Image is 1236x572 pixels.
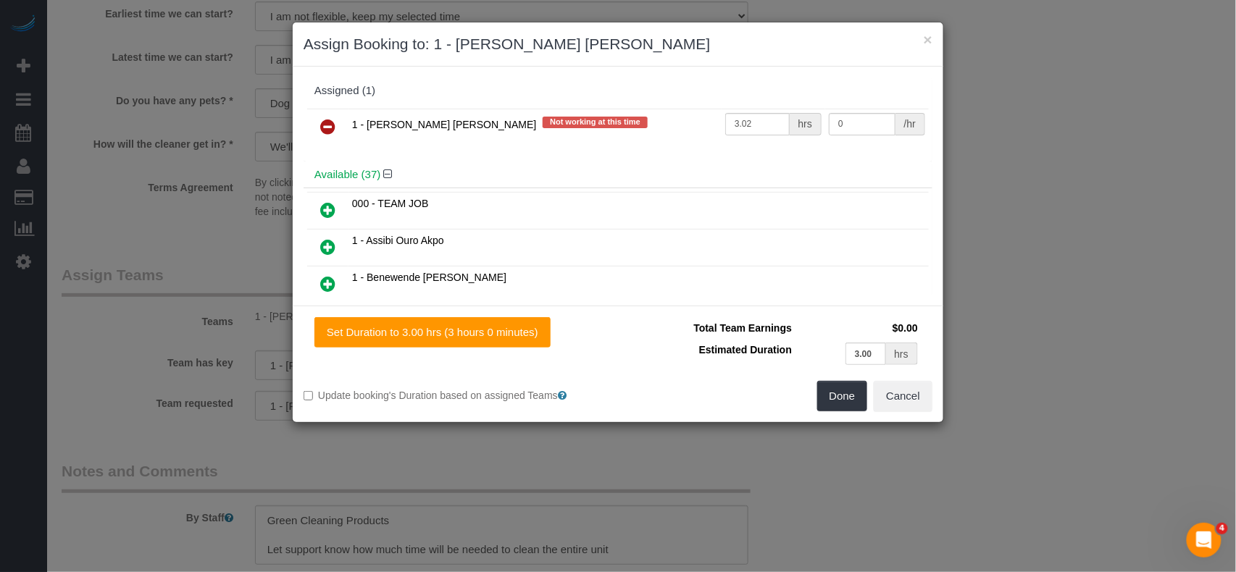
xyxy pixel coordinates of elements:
[352,198,429,209] span: 000 - TEAM JOB
[796,317,922,339] td: $0.00
[924,32,932,47] button: ×
[314,317,551,348] button: Set Duration to 3.00 hrs (3 hours 0 minutes)
[543,117,648,128] span: Not working at this time
[886,342,918,365] div: hrs
[304,33,932,55] h3: Assign Booking to: 1 - [PERSON_NAME] [PERSON_NAME]
[304,391,313,400] input: Update booking's Duration based on assigned Teams
[629,317,796,339] td: Total Team Earnings
[817,381,868,411] button: Done
[1187,523,1222,558] iframe: Intercom live chat
[314,85,922,97] div: Assigned (1)
[699,344,792,356] span: Estimated Duration
[304,388,607,403] label: Update booking's Duration based on assigned Teams
[352,235,444,246] span: 1 - Assibi Ouro Akpo
[352,119,536,130] span: 1 - [PERSON_NAME] [PERSON_NAME]
[790,113,822,135] div: hrs
[895,113,925,135] div: /hr
[352,272,506,283] span: 1 - Benewende [PERSON_NAME]
[314,169,922,181] h4: Available (37)
[1216,523,1228,534] span: 4
[874,381,932,411] button: Cancel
